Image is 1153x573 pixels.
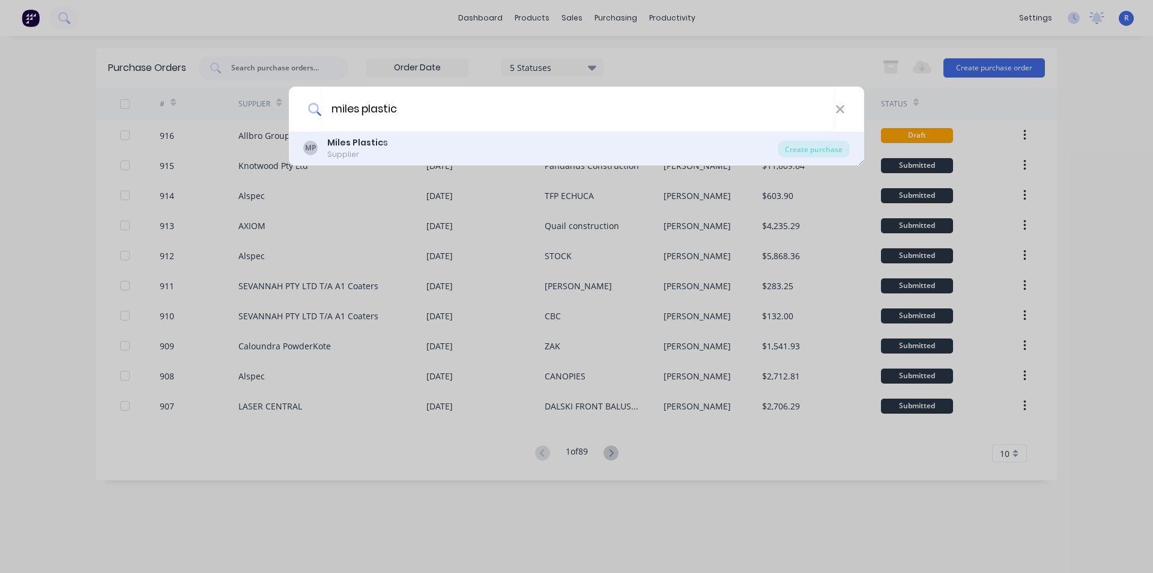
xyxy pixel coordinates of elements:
[327,136,388,149] div: s
[327,149,388,160] div: Supplier
[321,87,835,132] input: Enter a supplier name to create a new order...
[327,136,383,149] b: Miles Plastic
[778,141,850,158] div: Create purchase
[303,141,318,155] div: MP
